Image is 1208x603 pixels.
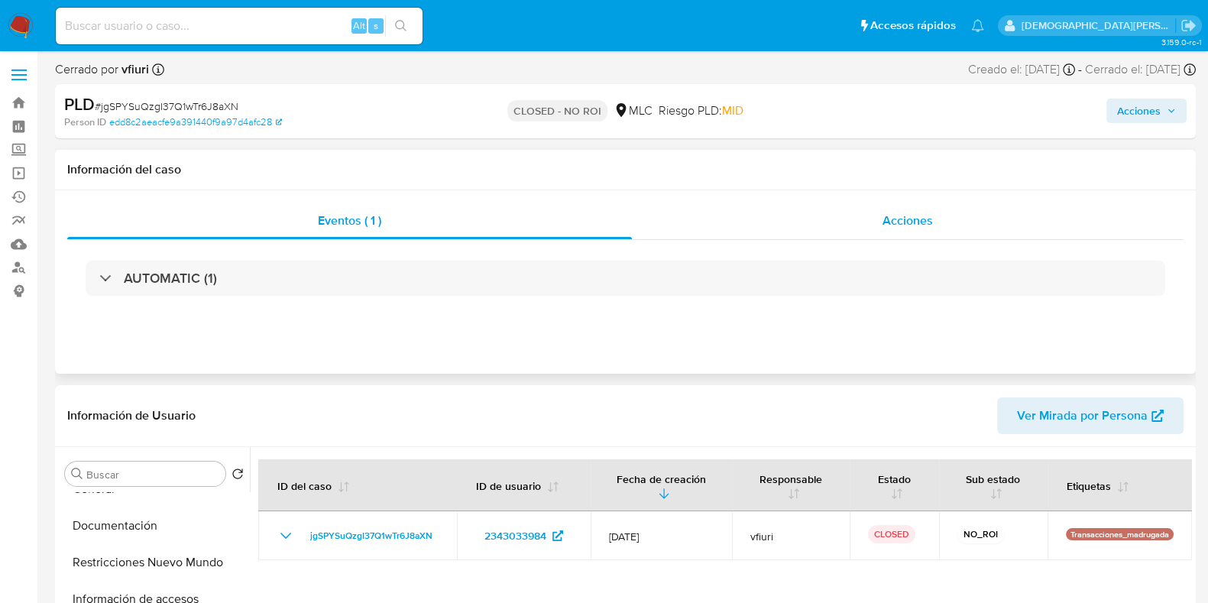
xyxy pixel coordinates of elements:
[318,212,381,229] span: Eventos ( 1 )
[1078,61,1082,78] span: -
[374,18,378,33] span: s
[722,102,743,119] span: MID
[118,60,149,78] b: vfiuri
[55,61,149,78] span: Cerrado por
[59,544,250,581] button: Restricciones Nuevo Mundo
[870,18,956,34] span: Accesos rápidos
[71,468,83,480] button: Buscar
[124,270,217,287] h3: AUTOMATIC (1)
[1180,18,1197,34] a: Salir
[1106,99,1187,123] button: Acciones
[67,408,196,423] h1: Información de Usuario
[86,261,1165,296] div: AUTOMATIC (1)
[1117,99,1161,123] span: Acciones
[353,18,365,33] span: Alt
[56,16,423,36] input: Buscar usuario o caso...
[59,507,250,544] button: Documentación
[997,397,1184,434] button: Ver Mirada por Persona
[109,115,282,129] a: edd8c2aeacfe9a391440f9a97d4afc28
[64,115,106,129] b: Person ID
[659,102,743,119] span: Riesgo PLD:
[971,19,984,32] a: Notificaciones
[95,99,238,114] span: # jgSPYSuQzgI37Q1wTr6J8aXN
[232,468,244,485] button: Volver al orden por defecto
[883,212,933,229] span: Acciones
[64,92,95,116] b: PLD
[968,61,1075,78] div: Creado el: [DATE]
[67,162,1184,177] h1: Información del caso
[1085,61,1196,78] div: Cerrado el: [DATE]
[86,468,219,481] input: Buscar
[1022,18,1176,33] p: cristian.porley@mercadolibre.com
[1017,397,1148,434] span: Ver Mirada por Persona
[385,15,416,37] button: search-icon
[507,100,607,122] p: CLOSED - NO ROI
[614,102,653,119] div: MLC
